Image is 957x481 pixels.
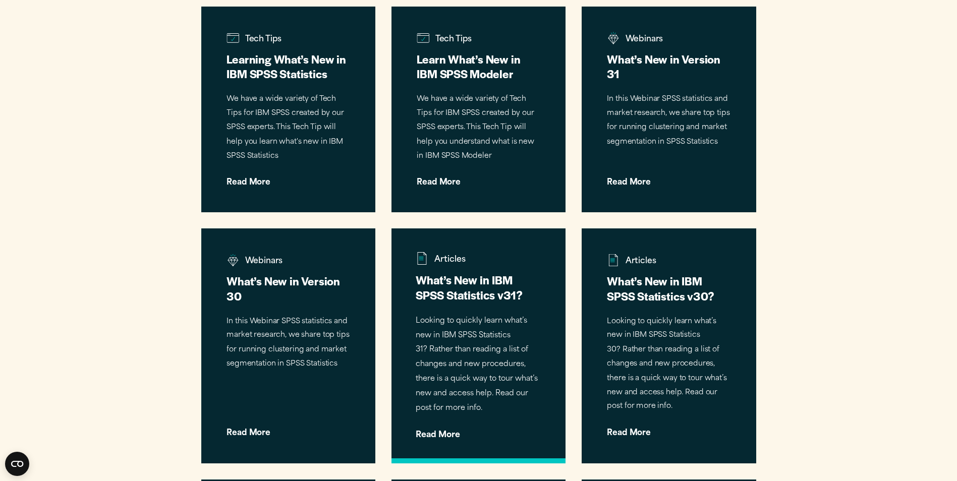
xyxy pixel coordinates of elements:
[607,171,730,187] span: Read More
[607,422,730,437] span: Read More
[391,228,566,463] a: negative documents document positive documents documentArticles What’s New in IBM SPSS Statistics...
[607,32,730,49] span: Webinars
[227,171,350,187] span: Read More
[227,32,239,44] img: negative data-computer browser-loading
[201,7,375,212] a: negative data-computer browser-loading positive data-computer browser-loadingTech Tips Learning W...
[607,92,730,149] p: In this Webinar SPSS statistics and market research, we share top tips for running clustering and...
[417,32,429,44] img: negative data-computer browser-loading
[227,32,350,49] span: Tech Tips
[607,315,730,414] p: Looking to quickly learn what’s new in IBM SPSS Statistics 30? Rather than reading a list of chan...
[417,171,540,187] span: Read More
[227,422,350,437] span: Read More
[201,228,375,463] a: negative core excellence positive core excellenceWebinars What’s New in Version 30 In this Webina...
[417,32,540,49] span: Tech Tips
[417,92,540,163] p: We have a wide variety of Tech Tips for IBM SPSS created by our SPSS experts. This Tech Tip will ...
[607,51,730,81] h3: What’s New in Version 31
[417,51,540,81] h3: Learn What’s New in IBM SPSS Modeler
[227,274,350,304] h3: What’s New in Version 30
[227,254,239,267] img: negative core excellence
[227,315,350,372] p: In this Webinar SPSS statistics and market research, we share top tips for running clustering and...
[607,32,620,44] img: negative core excellence
[582,7,756,212] a: negative core excellence positive core excellenceWebinars What’s New in Version 31 In this Webina...
[582,228,756,463] a: negative documents document positive documents documentArticles What’s New in IBM SPSS Statistics...
[416,252,428,265] img: negative documents document
[416,314,541,416] p: Looking to quickly learn what’s new in IBM SPSS Statistics 31? Rather than reading a list of chan...
[416,272,541,303] h3: What’s New in IBM SPSS Statistics v31?
[607,274,730,304] h3: What’s New in IBM SPSS Statistics v30?
[607,254,620,267] img: negative documents document
[227,255,350,271] span: Webinars
[227,92,350,163] p: We have a wide variety of Tech Tips for IBM SPSS created by our SPSS experts. This Tech Tip will ...
[5,452,29,476] button: Open CMP widget
[416,253,541,270] span: Articles
[227,51,350,81] h3: Learning What’s New in IBM SPSS Statistics
[391,7,566,212] a: negative data-computer browser-loading positive data-computer browser-loadingTech Tips Learn What...
[607,255,730,271] span: Articles
[416,423,541,439] span: Read More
